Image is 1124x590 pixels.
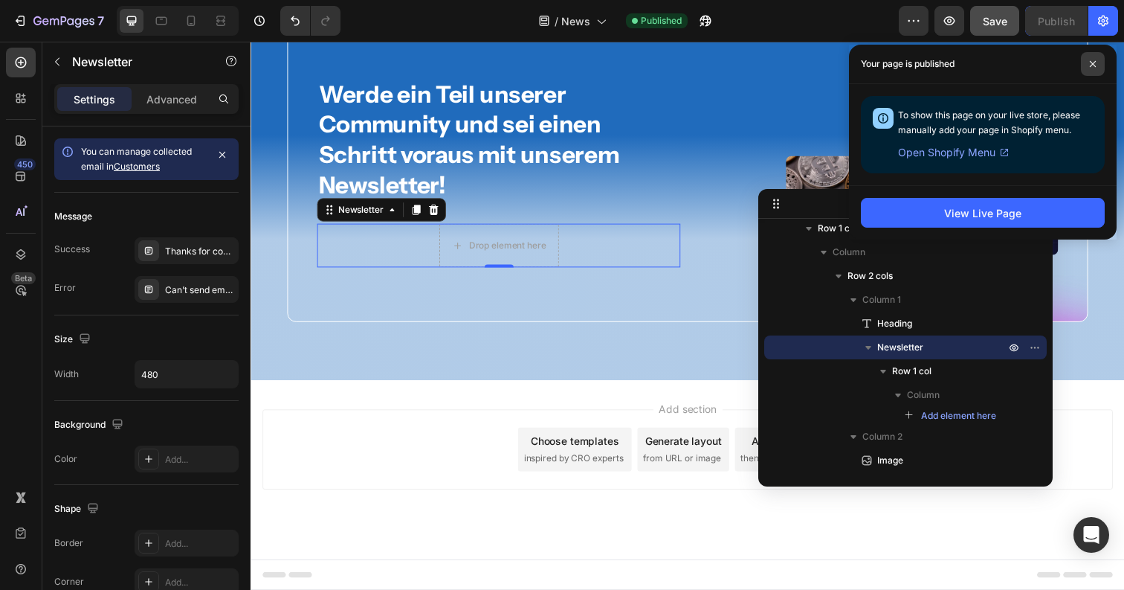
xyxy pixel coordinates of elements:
[561,13,590,29] span: News
[555,13,558,29] span: /
[970,6,1019,36] button: Save
[861,57,955,71] p: Your page is published
[11,272,36,284] div: Beta
[641,14,682,28] span: Published
[403,400,481,416] div: Generate layout
[6,6,111,36] button: 7
[401,419,480,432] span: from URL or image
[81,146,192,172] span: You can manage collected email in
[877,316,912,331] span: Heading
[54,281,76,295] div: Error
[286,400,376,416] div: Choose templates
[165,453,235,466] div: Add...
[54,452,77,466] div: Color
[280,6,340,36] div: Undo/Redo
[921,409,996,423] span: Add element here
[279,419,381,432] span: inspired by CRO experts
[898,407,1003,425] button: Add element here
[54,415,126,435] div: Background
[54,368,79,381] div: Width
[500,419,611,432] span: then drag & drop elements
[907,388,940,403] span: Column
[74,92,115,107] p: Settings
[14,158,36,170] div: 450
[892,364,931,379] span: Row 1 col
[251,42,1124,590] iframe: Design area
[898,144,995,161] span: Open Shopify Menu
[1073,517,1109,553] div: Open Intercom Messenger
[54,330,94,350] div: Size
[54,243,90,256] div: Success
[833,245,865,260] span: Column
[114,161,160,172] a: Customers
[54,210,92,223] div: Message
[877,340,923,355] span: Newsletter
[898,109,1080,135] span: To show this page on your live store, please manually add your page in Shopify menu.
[165,245,235,258] div: Thanks for contacting us. We'll get back to you as soon as possible.
[862,429,902,444] span: Column 2
[146,92,197,107] p: Advanced
[165,576,235,589] div: Add...
[165,537,235,551] div: Add...
[1025,6,1088,36] button: Publish
[1038,13,1075,29] div: Publish
[411,368,482,383] span: Add section
[546,117,732,241] img: gempages_575672810488201802-d1f1dba5-d50b-4b4c-afdb-753d8206e269.jpg
[54,499,102,519] div: Shape
[72,53,198,71] p: Newsletter
[165,283,235,297] div: Can’t send email. Please try again later.
[54,575,84,589] div: Corner
[847,269,893,283] span: Row 2 cols
[944,205,1021,221] div: View Live Page
[135,361,238,388] input: Auto
[511,400,602,416] div: Add blank section
[983,15,1007,28] span: Save
[97,12,104,30] p: 7
[862,292,901,307] span: Column 1
[818,221,857,236] span: Row 1 col
[861,198,1105,228] button: View Live Page
[877,453,903,468] span: Image
[54,536,83,550] div: Border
